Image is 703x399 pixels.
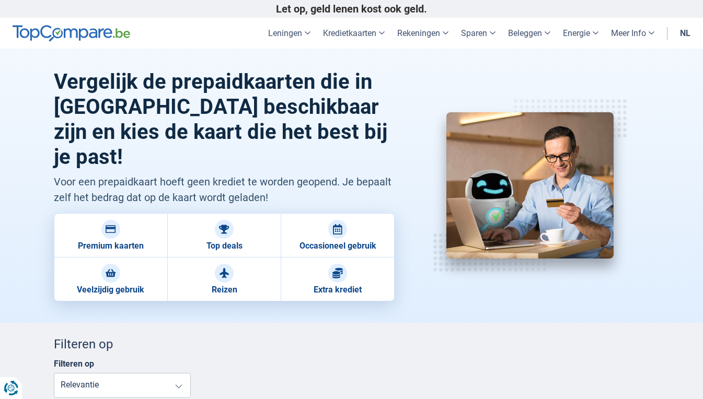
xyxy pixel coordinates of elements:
[332,268,343,278] img: Extra krediet
[106,224,116,234] img: Premium kaarten
[455,18,502,49] a: Sparen
[391,18,455,49] a: Rekeningen
[446,112,614,259] img: prepaidkaart
[13,25,130,42] img: TopCompare
[106,268,116,278] img: Veelzijdig gebruik
[54,213,167,257] a: Premium kaarten Premium kaarten
[167,257,281,301] a: Reizen Reizen
[54,335,191,353] div: Filteren op
[281,257,394,301] a: Extra krediet Extra krediet
[502,18,557,49] a: Beleggen
[219,268,229,278] img: Reizen
[281,213,394,257] a: Occasioneel gebruik Occasioneel gebruik
[219,224,229,234] img: Top deals
[332,224,343,234] img: Occasioneel gebruik
[54,174,395,205] p: Voor een prepaidkaart hoeft geen krediet te worden geopend. Je bepaalt zelf het bedrag dat op de ...
[54,257,167,301] a: Veelzijdig gebruik Veelzijdig gebruik
[262,18,317,49] a: Leningen
[674,18,697,49] a: nl
[605,18,661,49] a: Meer Info
[54,69,395,170] h1: Vergelijk de prepaidkaarten die in [GEOGRAPHIC_DATA] beschikbaar zijn en kies de kaart die het be...
[54,359,94,369] label: Filteren op
[317,18,391,49] a: Kredietkaarten
[167,213,281,257] a: Top deals Top deals
[557,18,605,49] a: Energie
[54,3,650,15] p: Let op, geld lenen kost ook geld.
